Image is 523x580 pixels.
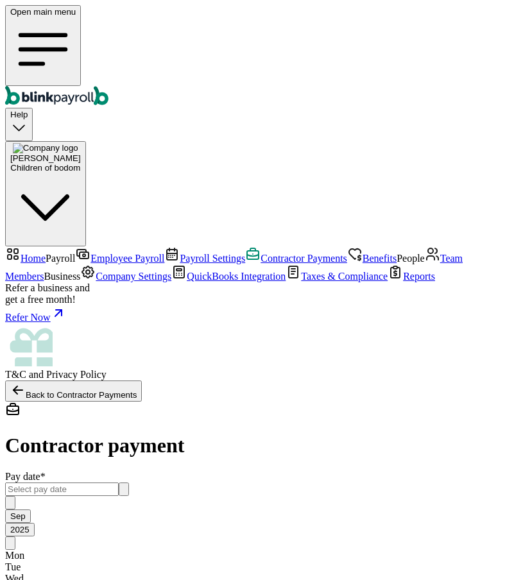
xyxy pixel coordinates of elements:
[5,305,518,323] a: Refer Now
[5,369,107,380] span: and
[75,253,164,264] a: Employee Payroll
[10,7,76,17] span: Open main menu
[5,369,26,380] span: T&C
[5,509,31,523] button: Sep
[187,271,286,282] span: QuickBooks Integration
[5,282,518,305] div: Refer a business and get a free month!
[363,253,397,264] span: Benefits
[96,271,171,282] span: Company Settings
[261,253,347,264] span: Contractor Payments
[5,471,46,482] span: Pay date
[5,253,46,264] a: Home
[21,253,46,264] span: Home
[80,271,171,282] a: Company Settings
[403,271,435,282] span: Reports
[5,482,119,496] input: Select pay date
[5,550,518,561] div: Mon
[5,434,518,457] h1: Contractor payment
[46,253,75,264] span: Payroll
[164,253,245,264] a: Payroll Settings
[459,518,523,580] iframe: Chat Widget
[44,271,80,282] span: Business
[90,253,164,264] span: Employee Payroll
[5,141,86,247] button: Company logo[PERSON_NAME]Children of bodom
[5,523,35,536] button: 2025
[301,271,388,282] span: Taxes & Compliance
[5,5,518,108] nav: Global
[5,108,33,141] button: Help
[13,143,78,153] img: Company logo
[388,271,435,282] a: Reports
[10,163,81,173] div: Children of bodom
[245,253,347,264] a: Contractor Payments
[10,153,81,163] span: [PERSON_NAME]
[5,380,142,402] button: Back to Contractor Payments
[5,5,81,86] button: Open main menu
[171,271,286,282] a: QuickBooks Integration
[286,271,388,282] a: Taxes & Compliance
[347,253,397,264] a: Benefits
[46,369,107,380] span: Privacy Policy
[10,110,28,119] span: Help
[5,246,518,380] nav: Sidebar
[5,561,518,573] div: Tue
[397,253,425,264] span: People
[180,253,245,264] span: Payroll Settings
